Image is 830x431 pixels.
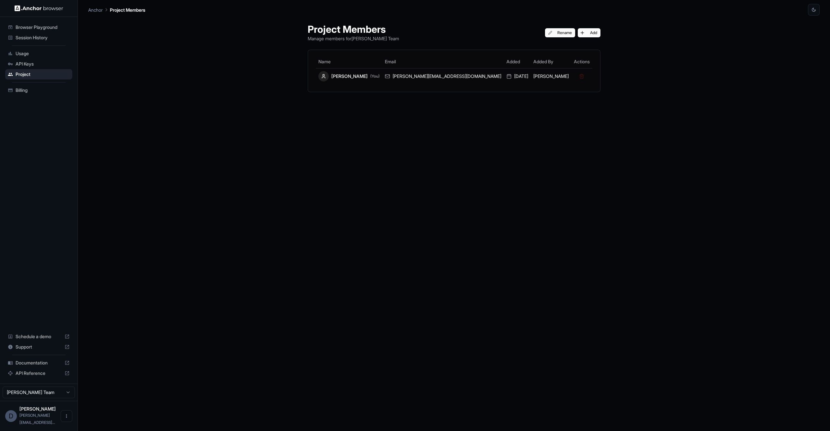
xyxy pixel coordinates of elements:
th: Added [504,55,531,68]
span: Project [16,71,70,78]
div: Project [5,69,72,80]
th: Actions [571,55,592,68]
div: API Reference [5,368,72,378]
th: Added By [531,55,571,68]
div: Documentation [5,358,72,368]
span: Documentation [16,360,62,366]
div: [DATE] [506,73,528,80]
span: Usage [16,50,70,57]
p: Anchor [88,6,103,13]
th: Email [382,55,504,68]
div: Schedule a demo [5,331,72,342]
th: Name [316,55,382,68]
div: Browser Playground [5,22,72,32]
span: API Keys [16,61,70,67]
span: Support [16,344,62,350]
span: Billing [16,87,70,93]
div: D [5,410,17,422]
td: [PERSON_NAME] [531,68,571,84]
button: Open menu [61,410,72,422]
button: Rename [545,28,575,37]
button: Add [578,28,600,37]
span: API Reference [16,370,62,376]
span: Schedule a demo [16,333,62,340]
p: Manage members for [PERSON_NAME] Team [308,35,399,42]
div: [PERSON_NAME][EMAIL_ADDRESS][DOMAIN_NAME] [385,73,501,80]
span: (You) [370,74,380,79]
p: Project Members [110,6,145,13]
div: Usage [5,48,72,59]
div: [PERSON_NAME] [318,71,380,81]
div: Billing [5,85,72,95]
h1: Project Members [308,23,399,35]
span: dan@pillar.security [19,413,55,425]
span: Dan Lisichkin [19,406,56,412]
div: API Keys [5,59,72,69]
span: Session History [16,34,70,41]
div: Session History [5,32,72,43]
span: Browser Playground [16,24,70,31]
nav: breadcrumb [88,6,145,13]
img: Anchor Logo [15,5,63,11]
div: Support [5,342,72,352]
